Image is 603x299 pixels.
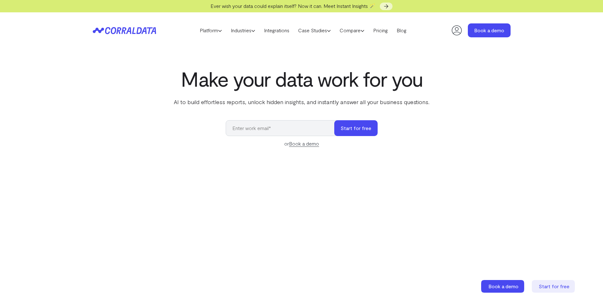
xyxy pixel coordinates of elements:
[294,26,335,35] a: Case Studies
[369,26,392,35] a: Pricing
[173,67,431,90] h1: Make your data work for you
[481,280,525,293] a: Book a demo
[488,283,518,289] span: Book a demo
[539,283,569,289] span: Start for free
[392,26,411,35] a: Blog
[334,120,378,136] button: Start for free
[195,26,226,35] a: Platform
[173,98,431,106] p: AI to build effortless reports, unlock hidden insights, and instantly answer all your business qu...
[210,3,375,9] span: Ever wish your data could explain itself? Now it can. Meet Instant Insights 🪄
[468,23,511,37] a: Book a demo
[226,140,378,147] div: or
[226,120,341,136] input: Enter work email*
[289,140,319,147] a: Book a demo
[335,26,369,35] a: Compare
[532,280,576,293] a: Start for free
[226,26,260,35] a: Industries
[260,26,294,35] a: Integrations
